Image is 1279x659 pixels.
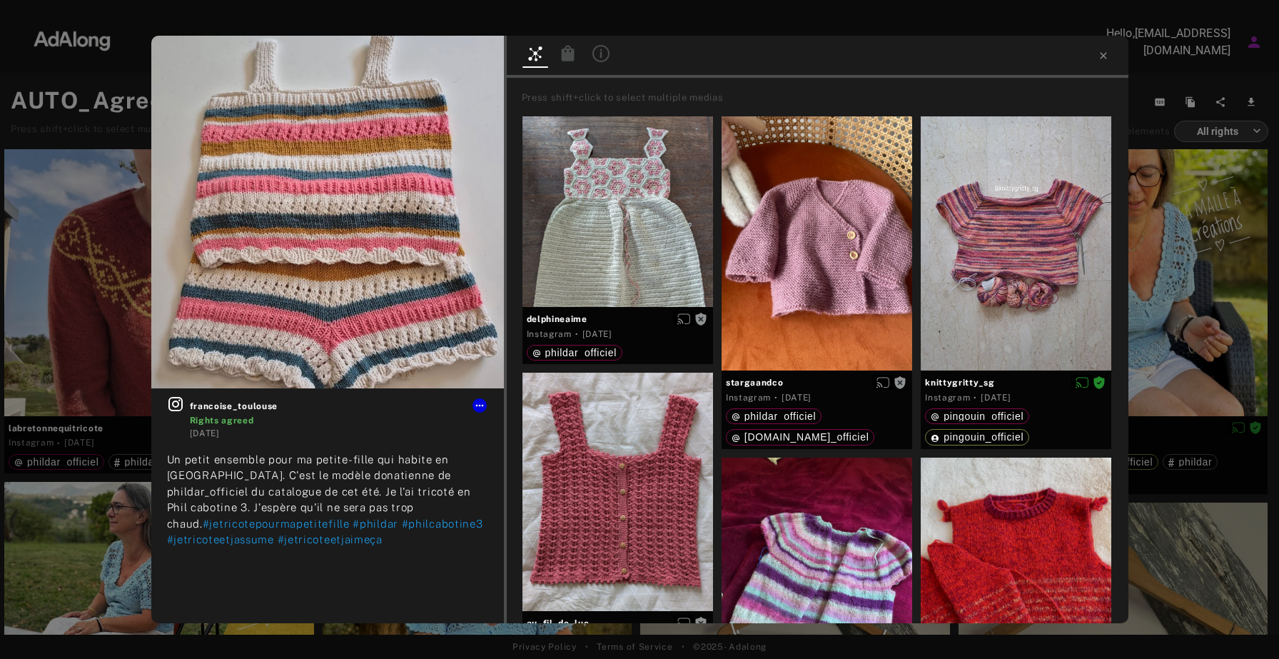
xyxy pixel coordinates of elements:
div: Instagram [925,391,970,404]
div: Instagram [527,328,572,341]
span: Rights agreed [1093,377,1106,387]
button: Disable diffusion on this media [1071,375,1093,390]
span: phildar_officiel [744,411,816,422]
time: 2025-08-24T18:02:08.000Z [190,428,220,438]
div: pingouin_officiel [931,411,1023,421]
button: Enable diffusion on this media [673,615,694,630]
span: [DOMAIN_NAME]_officiel [744,431,869,443]
span: Rights not requested [694,618,707,628]
span: #jetricotepourmapetitefille [203,518,350,530]
span: #jetricoteetjassume [167,533,274,545]
span: #philcabotine3 [402,518,483,530]
time: 2025-08-02T18:34:53.000Z [582,329,612,339]
span: knittygritty_sg [925,376,1107,389]
span: Rights agreed [190,416,254,426]
span: au_fil_de_lue [527,617,709,630]
div: Instagram [726,391,771,404]
span: #phildar [353,518,398,530]
div: pingouin_officiel [931,432,1023,442]
div: Press shift+click to select multiple medias [522,91,1123,105]
img: 539075939_18524362969036887_5585610009816039044_n.jpg [151,36,504,388]
time: 2025-07-24T04:47:18.000Z [782,393,812,403]
button: Enable diffusion on this media [673,311,694,326]
div: phildar_officiel [532,348,617,358]
span: #jetricoteetjaimeça [278,533,383,545]
div: phildar_officiel [732,411,816,421]
span: · [774,392,778,403]
span: Un petit ensemble pour ma petite-fille qui habite en [GEOGRAPHIC_DATA]. C'est le modèle donatienn... [167,453,471,530]
span: Rights not requested [694,313,707,323]
span: stargaandco [726,376,908,389]
span: Rights not requested [894,377,906,387]
span: · [575,328,579,340]
span: delphineaime [527,313,709,326]
div: happywool.com_officiel [732,432,869,442]
span: pingouin_officiel [944,431,1023,443]
time: 2025-07-14T12:56:18.000Z [981,393,1011,403]
iframe: Chat Widget [1208,590,1279,659]
div: Widget de chat [1208,590,1279,659]
button: Enable diffusion on this media [872,375,894,390]
span: pingouin_officiel [944,411,1023,422]
span: francoise_toulouse [190,400,488,413]
span: · [974,392,977,403]
span: phildar_officiel [545,347,617,358]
